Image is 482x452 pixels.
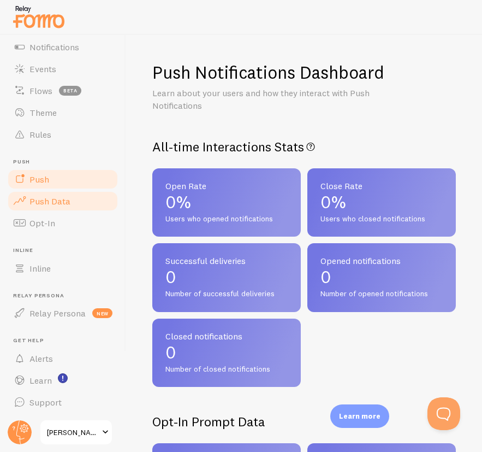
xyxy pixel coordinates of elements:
iframe: Help Scout Beacon - Open [427,397,460,430]
a: Flows beta [7,80,119,102]
p: Learn about your users and how they interact with Push Notifications [152,87,414,112]
span: beta [59,86,81,96]
img: fomo-relay-logo-orange.svg [11,3,66,31]
span: Support [29,397,62,408]
p: 0 [165,268,288,286]
a: Push [7,168,119,190]
span: Events [29,63,56,74]
span: Successful deliveries [165,256,288,265]
span: Push Data [29,196,70,207]
span: Relay Persona [13,292,119,300]
span: Push [13,159,119,166]
h1: Push Notifications Dashboard [152,61,384,84]
span: Relay Persona [29,308,86,319]
span: Flows [29,85,52,96]
span: Alerts [29,353,53,364]
p: 0 [165,344,288,361]
a: Inline [7,257,119,279]
a: Events [7,58,119,80]
p: 0% [165,193,288,211]
span: [PERSON_NAME] [47,426,99,439]
span: Learn [29,375,52,386]
a: Learn [7,369,119,391]
span: Notifications [29,42,79,52]
a: [PERSON_NAME] [39,419,113,445]
span: Number of opened notifications [320,289,443,299]
span: Push [29,174,49,185]
span: Number of closed notifications [165,365,288,374]
svg: <p>Watch New Feature Tutorials!</p> [58,373,68,383]
span: Number of successful deliveries [165,289,288,299]
p: 0 [320,268,443,286]
span: Users who opened notifications [165,214,288,224]
span: Theme [29,107,57,118]
span: Inline [29,263,51,274]
span: new [92,308,112,318]
a: Theme [7,102,119,124]
span: Closed notifications [165,332,288,341]
a: Rules [7,124,119,145]
span: Rules [29,129,51,140]
h2: All-time Interactions Stats [152,138,456,155]
span: Get Help [13,337,119,344]
a: Alerts [7,348,119,369]
div: Learn more [330,404,389,428]
span: Open Rate [165,181,288,190]
span: Users who closed notifications [320,214,443,224]
span: Inline [13,247,119,254]
a: Support [7,391,119,413]
p: 0% [320,193,443,211]
a: Notifications [7,36,119,58]
a: Opt-In [7,212,119,234]
span: Opened notifications [320,256,443,265]
a: Push Data [7,190,119,212]
span: Opt-In [29,218,55,228]
span: Close Rate [320,181,443,190]
h2: Opt-In Prompt Data [152,413,456,430]
a: Relay Persona new [7,302,119,324]
p: Learn more [339,411,380,421]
